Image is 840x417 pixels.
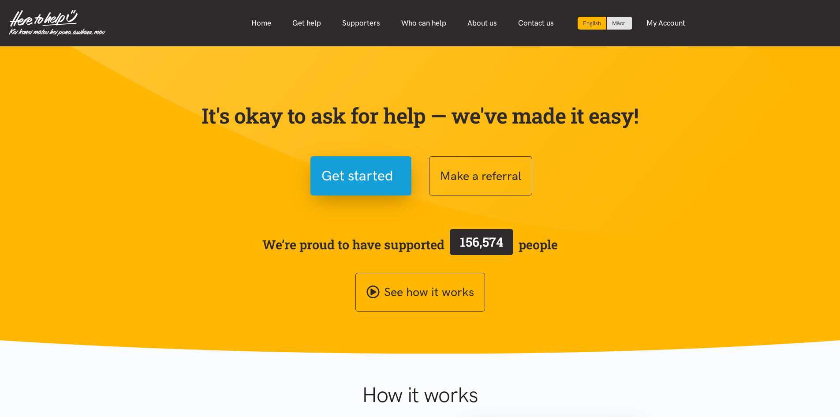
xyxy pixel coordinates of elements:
[200,103,641,128] p: It's okay to ask for help — we've made it easy!
[332,14,391,33] a: Supporters
[636,14,696,33] a: My Account
[9,10,105,36] img: Home
[444,227,519,262] a: 156,574
[355,273,485,312] a: See how it works
[391,14,457,33] a: Who can help
[457,14,508,33] a: About us
[607,17,632,30] a: Switch to Te Reo Māori
[429,156,532,195] button: Make a referral
[282,14,332,33] a: Get help
[276,382,564,408] h1: How it works
[460,233,503,250] span: 156,574
[578,17,607,30] div: Current language
[262,227,558,262] span: We’re proud to have supported people
[241,14,282,33] a: Home
[508,14,564,33] a: Contact us
[578,17,632,30] div: Language toggle
[310,156,411,195] button: Get started
[321,165,393,187] span: Get started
